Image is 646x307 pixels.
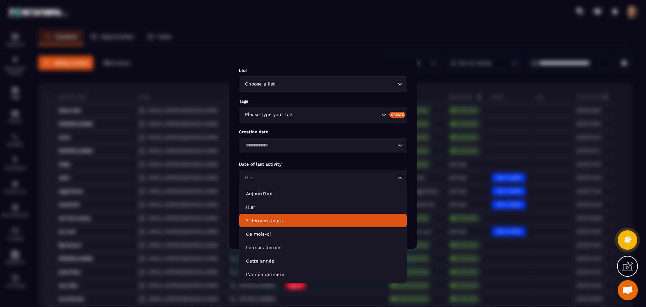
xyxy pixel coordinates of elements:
[239,68,407,73] p: List
[239,129,407,134] p: Creation date
[239,162,407,167] p: Date of last activity
[246,258,400,264] p: Cette année
[246,217,400,224] p: 7 derniers jours
[243,111,293,118] span: Please type your tag
[239,99,407,104] p: Tags
[246,271,400,278] p: L'année dernière
[293,111,380,118] input: Search for option
[239,170,407,185] div: Search for option
[239,138,407,153] div: Search for option
[243,174,396,181] input: Search for option
[276,80,396,88] input: Search for option
[246,231,400,237] p: Ce mois-ci
[243,142,396,149] input: Search for option
[618,280,638,300] div: Mở cuộc trò chuyện
[239,107,407,123] div: Search for option
[246,190,400,197] p: Aujourd'hui
[246,204,400,210] p: Hier
[389,112,406,118] div: Create
[243,80,276,88] span: Choose a list
[239,76,407,92] div: Search for option
[246,244,400,251] p: Le mois dernier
